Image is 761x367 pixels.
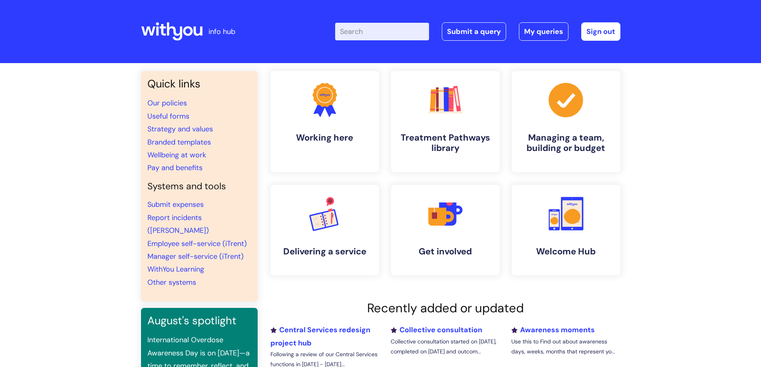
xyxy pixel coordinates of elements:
[147,77,251,90] h3: Quick links
[518,246,614,257] h4: Welcome Hub
[391,71,500,172] a: Treatment Pathways library
[397,246,493,257] h4: Get involved
[270,325,370,347] a: Central Services redesign project hub
[147,264,204,274] a: WithYou Learning
[277,246,373,257] h4: Delivering a service
[147,314,251,327] h3: August's spotlight
[581,22,620,41] a: Sign out
[147,150,206,160] a: Wellbeing at work
[335,22,620,41] div: | -
[147,239,247,248] a: Employee self-service (iTrent)
[147,252,244,261] a: Manager self-service (iTrent)
[147,213,209,235] a: Report incidents ([PERSON_NAME])
[512,71,620,172] a: Managing a team, building or budget
[147,124,213,134] a: Strategy and values
[270,185,379,275] a: Delivering a service
[209,25,235,38] p: info hub
[518,133,614,154] h4: Managing a team, building or budget
[147,181,251,192] h4: Systems and tools
[397,133,493,154] h4: Treatment Pathways library
[147,137,211,147] a: Branded templates
[391,185,500,275] a: Get involved
[147,98,187,108] a: Our policies
[511,325,595,335] a: Awareness moments
[335,23,429,40] input: Search
[391,325,482,335] a: Collective consultation
[147,200,204,209] a: Submit expenses
[147,278,196,287] a: Other systems
[147,163,203,173] a: Pay and benefits
[391,337,499,357] p: Collective consultation started on [DATE], completed on [DATE] and outcom...
[512,185,620,275] a: Welcome Hub
[147,111,189,121] a: Useful forms
[270,71,379,172] a: Working here
[277,133,373,143] h4: Working here
[270,301,620,315] h2: Recently added or updated
[519,22,568,41] a: My queries
[511,337,620,357] p: Use this to Find out about awareness days, weeks, months that represent yo...
[442,22,506,41] a: Submit a query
